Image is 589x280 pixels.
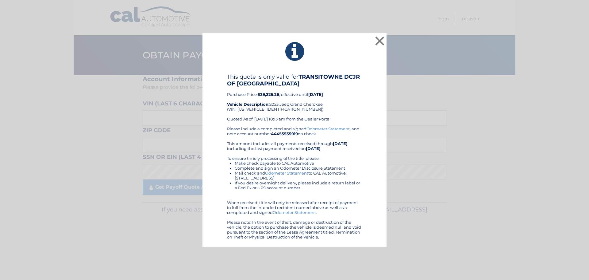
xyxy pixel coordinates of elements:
[258,92,279,97] b: $29,225.26
[235,166,362,171] li: Complete and sign an Odometer Disclosure Statement
[227,73,362,126] div: Purchase Price: , effective until 2023 Jeep Grand Cherokee (VIN: [US_VEHICLE_IDENTIFICATION_NUMBE...
[333,141,348,146] b: [DATE]
[227,73,362,87] h4: This quote is only valid for
[265,171,308,175] a: Odometer Statement
[235,180,362,190] li: If you desire overnight delivery, please include a return label or a Fed Ex or UPS account number.
[273,210,316,215] a: Odometer Statement
[227,126,362,239] div: Please include a completed and signed , and note account number on check. This amount includes al...
[306,146,321,151] b: [DATE]
[227,73,360,87] b: TRANSITOWNE DCJR OF [GEOGRAPHIC_DATA]
[374,35,386,47] button: ×
[271,131,298,136] b: 44455535919
[235,161,362,166] li: Make check payable to CAL Automotive
[306,126,350,131] a: Odometer Statement
[235,171,362,180] li: Mail check and to CAL Automotive, [STREET_ADDRESS]
[308,92,323,97] b: [DATE]
[227,102,269,107] strong: Vehicle Description:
